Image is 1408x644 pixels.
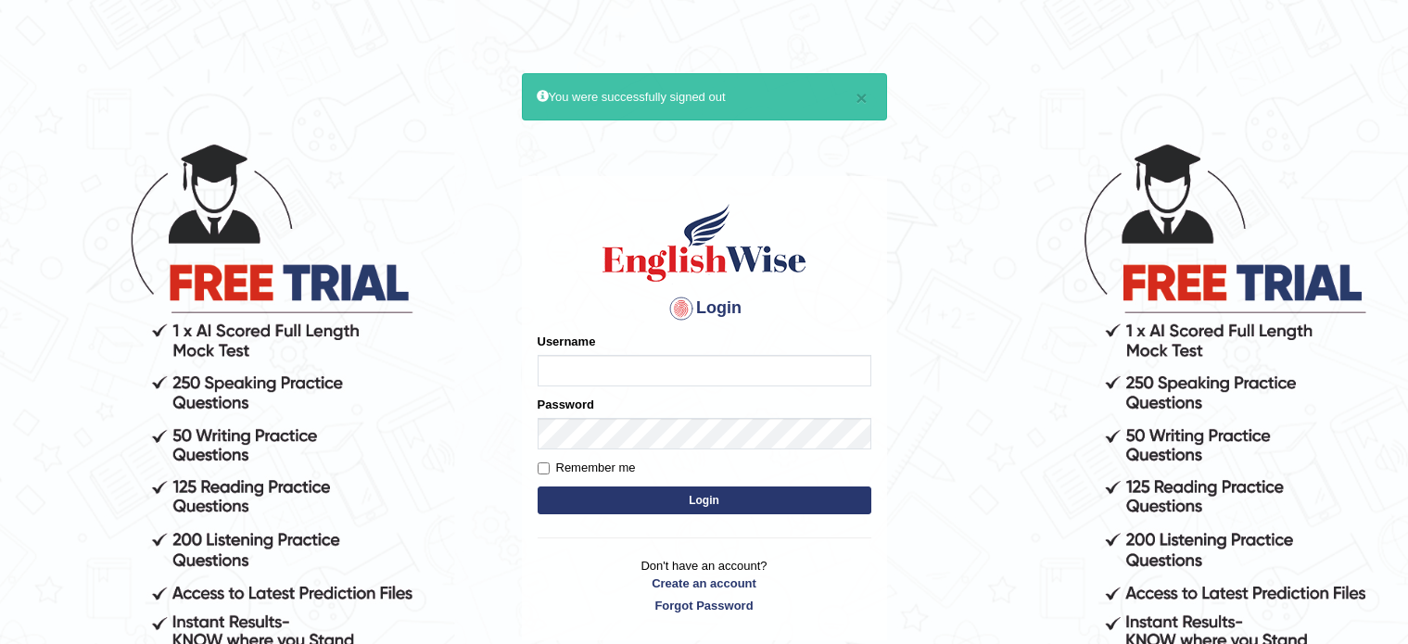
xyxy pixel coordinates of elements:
img: Logo of English Wise sign in for intelligent practice with AI [599,201,810,284]
button: Login [538,486,871,514]
a: Create an account [538,575,871,592]
a: Forgot Password [538,597,871,614]
div: You were successfully signed out [522,73,887,120]
h4: Login [538,294,871,323]
label: Remember me [538,459,636,477]
label: Username [538,333,596,350]
button: × [856,88,867,107]
input: Remember me [538,462,550,474]
p: Don't have an account? [538,557,871,614]
label: Password [538,396,594,413]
